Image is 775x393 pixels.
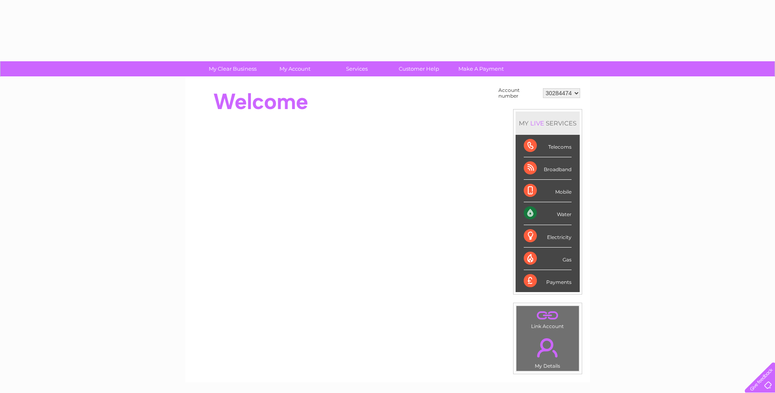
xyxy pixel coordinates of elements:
div: Payments [524,270,572,292]
a: . [518,308,577,322]
a: Services [323,61,391,76]
td: Link Account [516,306,579,331]
a: My Clear Business [199,61,266,76]
a: Make A Payment [447,61,515,76]
div: MY SERVICES [516,112,580,135]
a: My Account [261,61,328,76]
div: Electricity [524,225,572,248]
div: Gas [524,248,572,270]
div: LIVE [529,119,546,127]
a: . [518,333,577,362]
td: My Details [516,331,579,371]
div: Mobile [524,180,572,202]
div: Telecoms [524,135,572,157]
a: Customer Help [385,61,453,76]
td: Account number [496,85,541,101]
div: Broadband [524,157,572,180]
div: Water [524,202,572,225]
